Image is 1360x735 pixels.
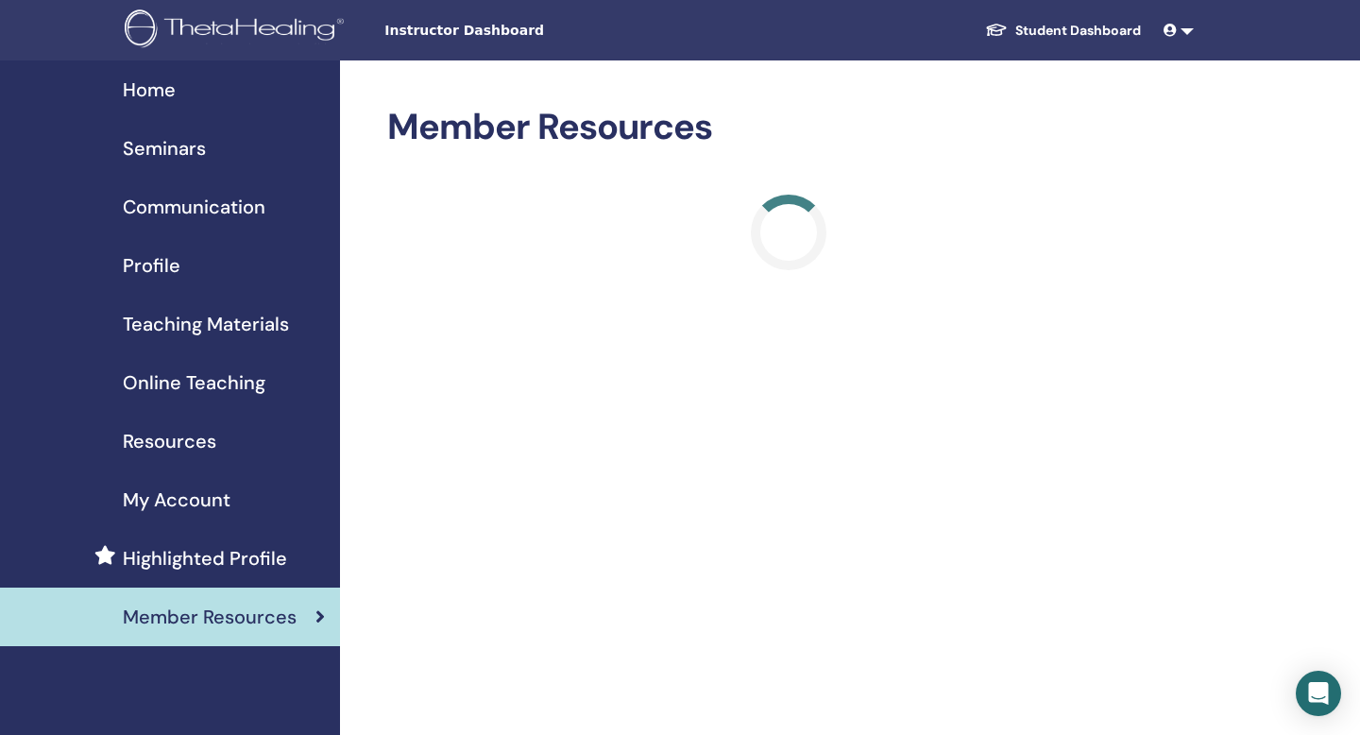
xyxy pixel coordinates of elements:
span: My Account [123,486,230,514]
span: Member Resources [123,603,297,631]
span: Highlighted Profile [123,544,287,573]
span: Instructor Dashboard [384,21,668,41]
span: Communication [123,193,265,221]
h2: Member Resources [387,106,1190,149]
span: Online Teaching [123,368,265,397]
span: Seminars [123,134,206,162]
img: graduation-cap-white.svg [985,22,1008,38]
span: Resources [123,427,216,455]
span: Profile [123,251,180,280]
span: Teaching Materials [123,310,289,338]
a: Student Dashboard [970,13,1156,48]
img: logo.png [125,9,350,52]
span: Home [123,76,176,104]
div: Open Intercom Messenger [1296,671,1341,716]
